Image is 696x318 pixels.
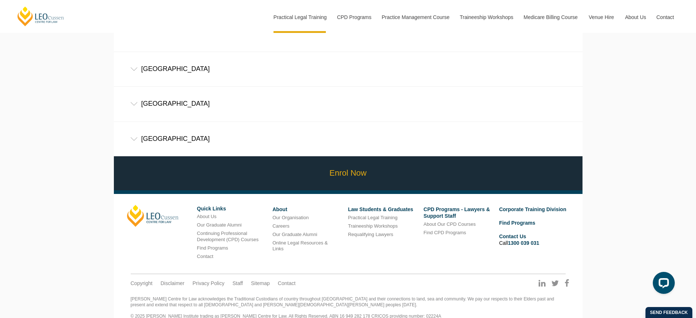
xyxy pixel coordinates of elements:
[376,1,454,33] a: Practice Management Course
[508,240,539,246] a: 1300 039 031
[348,223,398,229] a: Traineeship Workshops
[272,215,309,220] a: Our Organisation
[272,206,287,212] a: About
[131,280,153,287] a: Copyright
[114,87,583,121] div: [GEOGRAPHIC_DATA]
[268,1,332,33] a: Practical Legal Training
[197,245,228,251] a: Find Programs
[424,206,490,219] a: CPD Programs - Lawyers & Support Staff
[114,52,583,86] div: [GEOGRAPHIC_DATA]
[197,214,216,219] a: About Us
[651,1,680,33] a: Contact
[272,240,328,252] a: Online Legal Resources & Links
[112,156,584,190] a: Enrol Now
[499,206,566,212] a: Corporate Training Division
[499,233,526,239] a: Contact Us
[114,122,583,156] div: [GEOGRAPHIC_DATA]
[278,280,295,287] a: Contact
[647,269,678,300] iframe: LiveChat chat widget
[272,232,317,237] a: Our Graduate Alumni
[454,1,518,33] a: Traineeship Workshops
[424,230,466,235] a: Find CPD Programs
[619,1,651,33] a: About Us
[348,206,413,212] a: Law Students & Graduates
[193,280,224,287] a: Privacy Policy
[127,205,179,227] a: [PERSON_NAME]
[518,1,583,33] a: Medicare Billing Course
[16,6,65,27] a: [PERSON_NAME] Centre for Law
[499,220,535,226] a: Find Programs
[197,231,258,242] a: Continuing Professional Development (CPD) Courses
[160,280,184,287] a: Disclaimer
[424,221,476,227] a: About Our CPD Courses
[197,254,213,259] a: Contact
[331,1,376,33] a: CPD Programs
[197,206,267,212] h6: Quick Links
[499,232,569,247] li: Call
[232,280,243,287] a: Staff
[197,222,242,228] a: Our Graduate Alumni
[348,215,397,220] a: Practical Legal Training
[272,223,289,229] a: Careers
[583,1,619,33] a: Venue Hire
[348,232,393,237] a: Requalifying Lawyers
[251,280,269,287] a: Sitemap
